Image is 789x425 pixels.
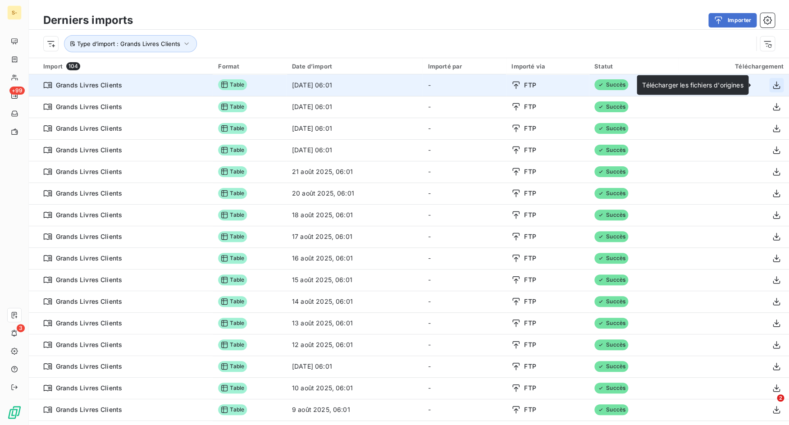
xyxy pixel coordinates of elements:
[56,254,122,263] span: Grands Livres Clients
[594,63,673,70] div: Statut
[422,291,506,312] td: -
[218,210,247,220] span: Table
[524,297,536,306] span: FTP
[422,312,506,334] td: -
[287,247,423,269] td: 16 août 2025, 06:01
[292,63,417,70] div: Date d’import
[218,404,247,415] span: Table
[594,188,628,199] span: Succès
[422,377,506,399] td: -
[524,167,536,176] span: FTP
[422,247,506,269] td: -
[422,139,506,161] td: -
[594,339,628,350] span: Succès
[56,81,122,90] span: Grands Livres Clients
[287,377,423,399] td: 10 août 2025, 06:01
[524,362,536,371] span: FTP
[218,339,247,350] span: Table
[56,232,122,241] span: Grands Livres Clients
[287,139,423,161] td: [DATE] 06:01
[422,161,506,183] td: -
[218,253,247,264] span: Table
[218,79,247,90] span: Table
[758,394,780,416] iframe: Intercom live chat
[56,340,122,349] span: Grands Livres Clients
[17,324,25,332] span: 3
[524,275,536,284] span: FTP
[218,145,247,155] span: Table
[56,146,122,155] span: Grands Livres Clients
[7,405,22,420] img: Logo LeanPay
[218,166,247,177] span: Table
[524,319,536,328] span: FTP
[218,101,247,112] span: Table
[287,226,423,247] td: 17 août 2025, 06:01
[524,102,536,111] span: FTP
[218,63,281,70] div: Format
[287,291,423,312] td: 14 août 2025, 06:01
[56,362,122,371] span: Grands Livres Clients
[422,118,506,139] td: -
[287,161,423,183] td: 21 août 2025, 06:01
[524,340,536,349] span: FTP
[287,312,423,334] td: 13 août 2025, 06:01
[422,74,506,96] td: -
[64,35,197,52] button: Type d’import : Grands Livres Clients
[594,296,628,307] span: Succès
[594,318,628,329] span: Succès
[56,124,122,133] span: Grands Livres Clients
[524,146,536,155] span: FTP
[56,167,122,176] span: Grands Livres Clients
[524,189,536,198] span: FTP
[594,166,628,177] span: Succès
[287,356,423,377] td: [DATE] 06:01
[66,62,80,70] span: 104
[524,81,536,90] span: FTP
[594,274,628,285] span: Succès
[9,87,25,95] span: +99
[511,63,584,70] div: Importé via
[422,334,506,356] td: -
[43,62,207,70] div: Import
[218,296,247,307] span: Table
[56,189,122,198] span: Grands Livres Clients
[218,123,247,134] span: Table
[594,123,628,134] span: Succès
[524,210,536,219] span: FTP
[56,319,122,328] span: Grands Livres Clients
[77,40,180,47] span: Type d’import : Grands Livres Clients
[7,5,22,20] div: S-
[56,297,122,306] span: Grands Livres Clients
[684,63,784,70] div: Téléchargement
[218,188,247,199] span: Table
[43,12,133,28] h3: Derniers imports
[218,361,247,372] span: Table
[218,383,247,393] span: Table
[428,63,501,70] div: Importé par
[594,145,628,155] span: Succès
[287,269,423,291] td: 15 août 2025, 06:01
[422,96,506,118] td: -
[56,275,122,284] span: Grands Livres Clients
[524,254,536,263] span: FTP
[56,102,122,111] span: Grands Livres Clients
[524,124,536,133] span: FTP
[7,88,21,103] a: +99
[594,101,628,112] span: Succès
[287,334,423,356] td: 12 août 2025, 06:01
[56,405,122,414] span: Grands Livres Clients
[422,204,506,226] td: -
[594,253,628,264] span: Succès
[422,399,506,420] td: -
[642,81,743,89] span: Télécharger les fichiers d'origines
[287,183,423,204] td: 20 août 2025, 06:01
[524,405,536,414] span: FTP
[287,96,423,118] td: [DATE] 06:01
[594,383,628,393] span: Succès
[218,274,247,285] span: Table
[524,232,536,241] span: FTP
[422,183,506,204] td: -
[287,204,423,226] td: 18 août 2025, 06:01
[422,269,506,291] td: -
[777,394,784,402] span: 2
